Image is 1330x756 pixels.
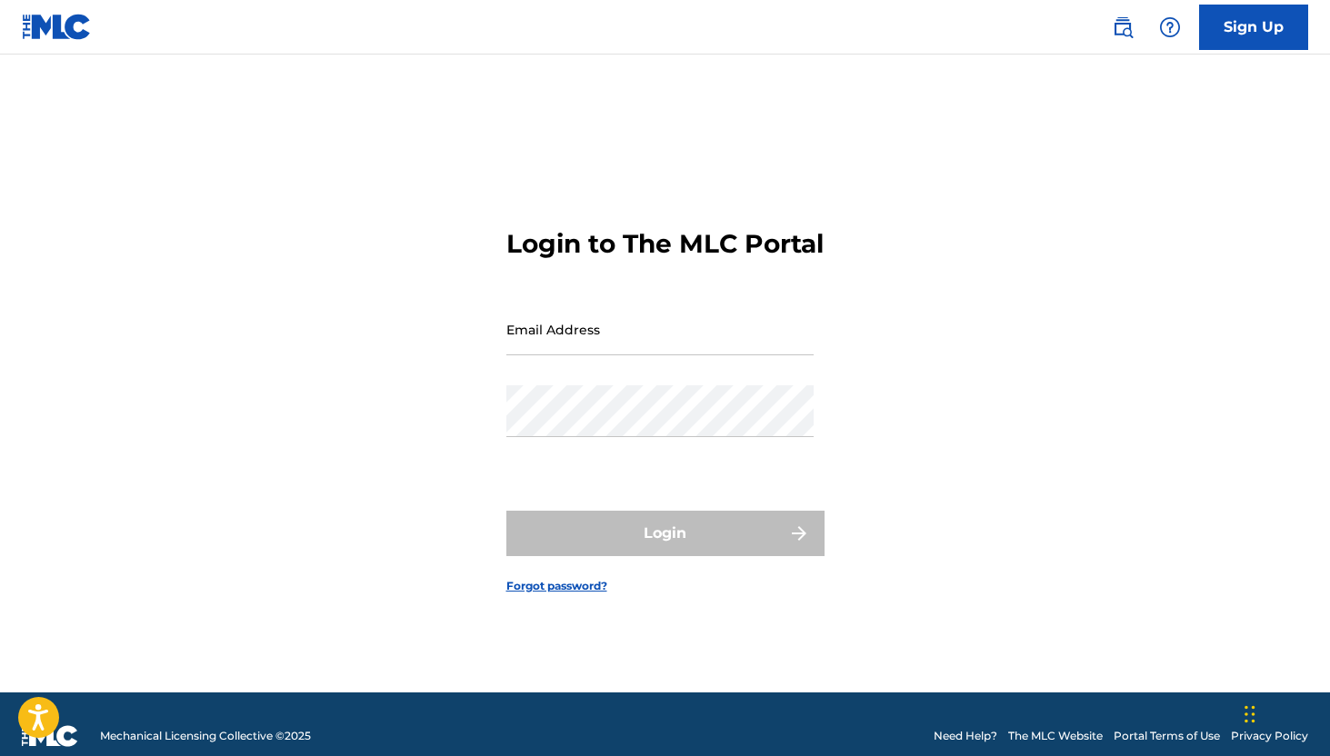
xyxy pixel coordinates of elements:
img: search [1112,16,1134,38]
span: Mechanical Licensing Collective © 2025 [100,728,311,744]
img: logo [22,725,78,747]
div: Help [1152,9,1188,45]
a: Sign Up [1199,5,1308,50]
div: Drag [1245,687,1255,741]
img: help [1159,16,1181,38]
h3: Login to The MLC Portal [506,228,824,260]
iframe: Chat Widget [1239,669,1330,756]
a: Need Help? [934,728,997,744]
a: Portal Terms of Use [1114,728,1220,744]
a: Privacy Policy [1231,728,1308,744]
img: MLC Logo [22,14,92,40]
a: The MLC Website [1008,728,1103,744]
a: Forgot password? [506,578,607,594]
a: Public Search [1105,9,1141,45]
